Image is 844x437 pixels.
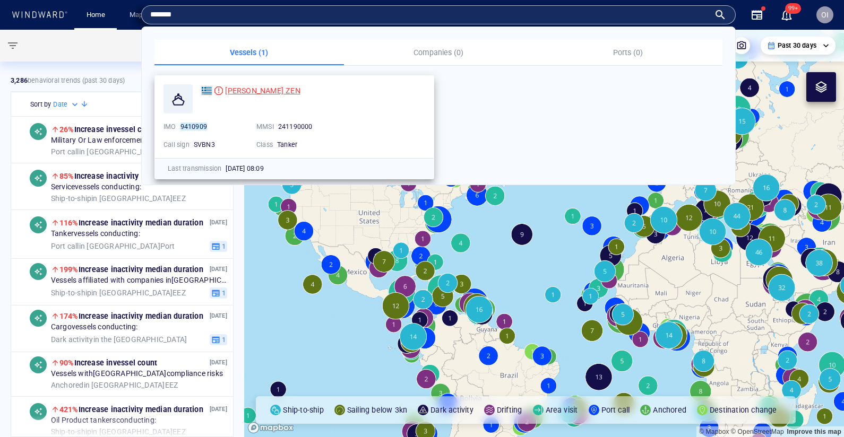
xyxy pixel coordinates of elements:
span: Port call [51,147,79,155]
span: 421% [59,405,79,414]
span: Cargo vessels conducting: [51,322,138,332]
span: in [GEOGRAPHIC_DATA] EEZ [51,288,186,298]
p: Port call [601,404,630,416]
iframe: Chat [799,389,836,429]
p: Ship-to-ship [283,404,323,416]
h6: Sort by [30,99,51,110]
button: 1 [210,334,227,345]
span: Increase in vessel count [59,125,157,134]
span: 1 [220,241,226,251]
span: Increase in activity median duration [59,172,199,180]
strong: 3,286 [11,76,28,84]
p: Dark activity [430,404,473,416]
div: Date [53,99,80,110]
a: OpenStreetMap [731,428,784,435]
p: Companies (0) [350,46,527,59]
p: [DATE] [210,264,227,274]
p: Anchored [653,404,686,416]
span: Increase in activity median duration [59,219,203,227]
div: Past 30 days [767,41,829,50]
a: Mapbox logo [247,422,294,434]
p: MMSI [256,122,274,132]
span: Increase in activity median duration [59,265,203,274]
span: Service vessels conducting: [51,182,141,192]
p: Past 30 days [778,41,816,50]
p: Drifting [497,404,522,416]
span: Port call [51,241,79,250]
canvas: Map [244,30,844,437]
button: OI [814,4,836,25]
span: Increase in vessel count [59,359,157,367]
h6: Date [53,99,67,110]
span: Military Or Law enforcement vessels conducting: [51,136,213,145]
p: [DATE] [210,311,227,321]
span: in [GEOGRAPHIC_DATA] Port [51,241,175,251]
button: Home [79,6,113,24]
span: 85% [59,172,74,180]
span: in the [GEOGRAPHIC_DATA] [51,335,187,344]
span: Increase in activity median duration [59,312,203,320]
span: Increase in activity median duration [59,405,203,414]
span: 116% [59,219,79,227]
span: in [GEOGRAPHIC_DATA] EEZ [51,380,178,390]
span: [DATE] 08:09 [226,164,263,172]
a: [PERSON_NAME] ZEN [201,84,300,97]
button: 1 [210,287,227,299]
p: Class [256,140,273,150]
span: Dark activity [51,335,93,343]
p: Sailing below 3kn [347,404,407,416]
span: 241190000 [278,123,313,130]
span: 90% [59,359,74,367]
span: in [GEOGRAPHIC_DATA] EEZ [51,147,173,156]
p: Last transmission [168,164,221,173]
span: Tanker vessels conducting: [51,229,140,239]
span: in [GEOGRAPHIC_DATA] EEZ [51,194,186,203]
button: 1 [210,240,227,252]
span: Ship-to-ship [51,288,91,296]
div: Tanker [277,140,341,150]
a: 99+ [778,6,795,23]
p: Call sign [163,140,190,150]
a: Map feedback [787,428,841,435]
span: 26% [59,125,74,134]
p: Destination change [710,404,777,416]
div: Notification center [780,8,793,21]
span: Vessels with [GEOGRAPHIC_DATA] compliance risks [51,369,223,379]
span: OI [821,11,829,19]
button: Map [121,6,155,24]
p: [DATE] [210,404,227,414]
span: Anchored [51,380,84,389]
a: Map [125,6,151,24]
p: Ports (0) [539,46,716,59]
p: [DATE] [210,217,227,228]
span: SVBN3 [194,141,215,148]
span: 1 [220,335,226,344]
span: 1 [220,288,226,298]
p: behavioral trends (Past 30 days) [11,76,125,85]
span: 99+ [785,3,801,14]
p: IMO [163,122,176,132]
span: 199% [59,265,79,274]
p: [DATE] [210,357,227,368]
span: Ship-to-ship [51,194,91,202]
a: Mapbox [699,428,729,435]
p: Area visit [546,404,578,416]
button: 99+ [780,8,793,21]
span: [PERSON_NAME] ZEN [225,86,300,95]
div: High risk [214,86,223,95]
mark: 9410909 [180,123,207,130]
span: Vessels affiliated with companies in [GEOGRAPHIC_DATA] conducting: [51,276,227,285]
a: Home [82,6,109,24]
span: 174% [59,312,79,320]
p: Vessels (1) [161,46,338,59]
